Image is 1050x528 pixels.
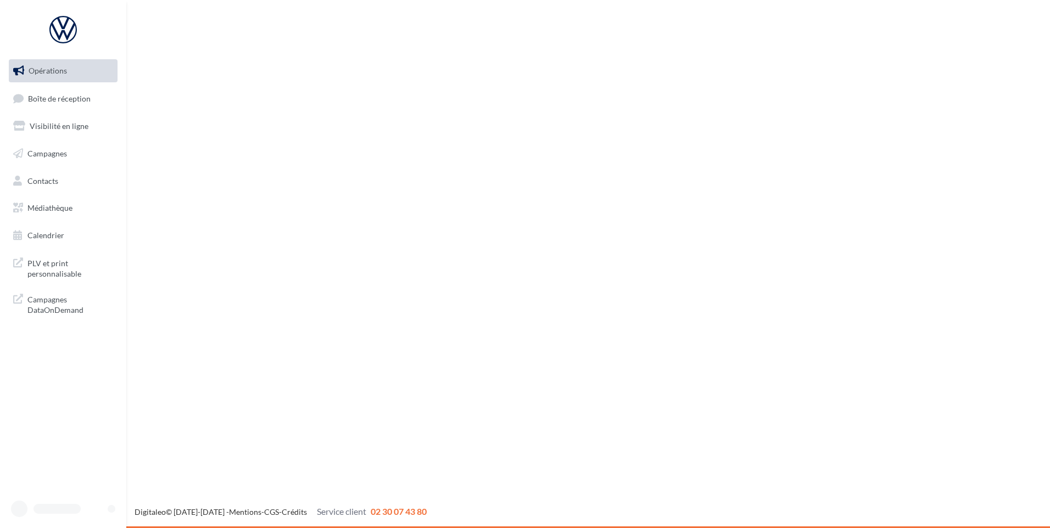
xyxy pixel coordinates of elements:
a: Digitaleo [135,507,166,516]
span: Contacts [27,176,58,185]
span: Service client [317,506,366,516]
span: Visibilité en ligne [30,121,88,131]
span: Calendrier [27,231,64,240]
a: Visibilité en ligne [7,115,120,138]
a: Campagnes [7,142,120,165]
span: 02 30 07 43 80 [371,506,427,516]
a: Contacts [7,170,120,193]
a: Campagnes DataOnDemand [7,288,120,320]
span: © [DATE]-[DATE] - - - [135,507,427,516]
span: Boîte de réception [28,93,91,103]
span: Opérations [29,66,67,75]
a: Médiathèque [7,196,120,220]
span: Médiathèque [27,203,72,212]
a: CGS [264,507,279,516]
a: Opérations [7,59,120,82]
a: Crédits [282,507,307,516]
a: PLV et print personnalisable [7,251,120,284]
a: Boîte de réception [7,87,120,110]
span: PLV et print personnalisable [27,256,113,279]
a: Mentions [229,507,261,516]
span: Campagnes DataOnDemand [27,292,113,316]
span: Campagnes [27,149,67,158]
a: Calendrier [7,224,120,247]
